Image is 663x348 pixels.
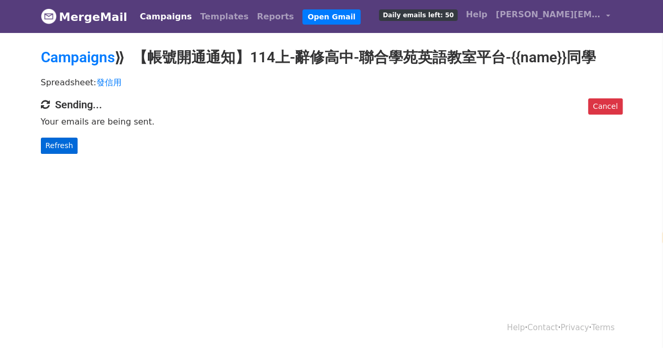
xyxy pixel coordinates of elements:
a: [PERSON_NAME][EMAIL_ADDRESS][DOMAIN_NAME] [492,4,614,29]
a: Campaigns [41,49,115,66]
a: Terms [591,323,614,332]
img: MergeMail logo [41,8,57,24]
p: Your emails are being sent. [41,116,623,127]
a: Refresh [41,138,78,154]
a: Open Gmail [302,9,361,25]
span: [PERSON_NAME][EMAIL_ADDRESS][DOMAIN_NAME] [496,8,601,21]
h2: ⟫ 【帳號開通通知】114上-辭修高中-聯合學苑英語教室平台-{{name}}同學 [41,49,623,66]
h4: Sending... [41,98,623,111]
a: Help [507,323,525,332]
a: Campaigns [136,6,196,27]
a: Help [462,4,492,25]
a: Daily emails left: 50 [375,4,461,25]
a: Contact [527,323,558,332]
a: Reports [253,6,298,27]
a: Cancel [588,98,622,115]
iframe: Chat Widget [611,298,663,348]
span: Daily emails left: 50 [379,9,457,21]
a: Templates [196,6,253,27]
p: Spreadsheet: [41,77,623,88]
a: 發信用 [96,77,122,87]
a: Privacy [560,323,589,332]
a: MergeMail [41,6,127,28]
